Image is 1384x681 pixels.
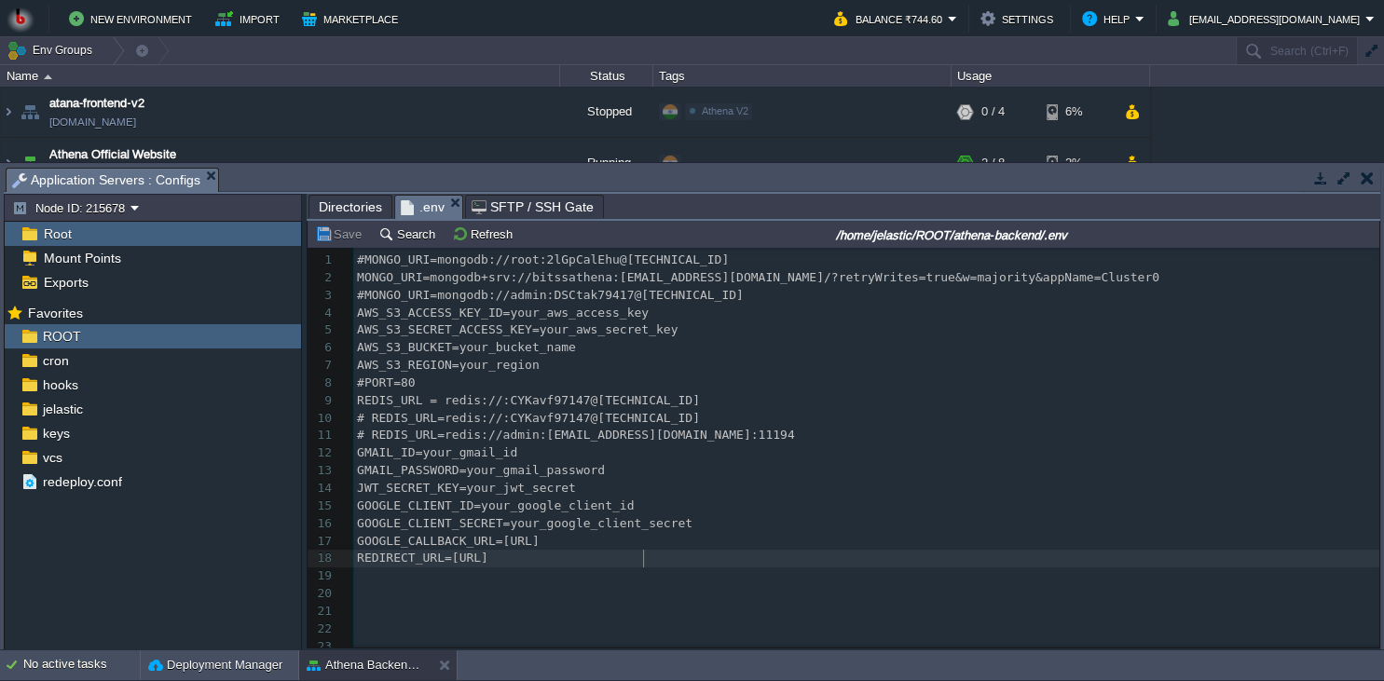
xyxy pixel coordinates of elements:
[307,656,424,674] button: Athena Backend V2
[39,473,125,490] a: redeploy.conf
[308,252,336,269] div: 1
[1047,87,1107,137] div: 6%
[357,358,540,372] span: AWS_S3_REGION=your_region
[357,393,700,407] span: REDIS_URL = redis://:CYKavf97147@[TECHNICAL_ID]
[357,411,700,425] span: # REDIS_URL=redis://:CYKavf97147@[TECHNICAL_ID]
[308,515,336,533] div: 16
[308,357,336,375] div: 7
[1,87,16,137] img: AMDAwAAAACH5BAEAAAAALAAAAAABAAEAAAICRAEAOw==
[378,225,441,242] button: Search
[40,225,75,242] a: Root
[40,250,124,266] a: Mount Points
[49,113,136,131] a: [DOMAIN_NAME]
[308,321,336,339] div: 5
[560,138,653,188] div: Running
[357,551,488,565] span: REDIRECT_URL=[URL]
[981,87,1005,137] div: 0 / 4
[12,169,200,192] span: Application Servers : Configs
[308,620,336,638] div: 22
[1047,138,1107,188] div: 2%
[308,339,336,357] div: 6
[981,138,1005,188] div: 2 / 8
[357,322,678,336] span: AWS_S3_SECRET_ACCESS_KEY=your_aws_secret_key
[357,481,576,495] span: JWT_SECRET_KEY=your_jwt_secret
[308,392,336,410] div: 9
[308,533,336,551] div: 17
[561,65,652,87] div: Status
[308,410,336,428] div: 10
[24,306,86,320] a: Favorites
[302,7,404,30] button: Marketplace
[69,7,198,30] button: New Environment
[7,5,34,33] img: Bitss Techniques
[308,497,336,515] div: 15
[39,352,72,369] a: cron
[308,287,336,305] div: 3
[39,401,86,417] a: jelastic
[315,225,367,242] button: Save
[308,375,336,392] div: 8
[401,196,445,219] span: .env
[39,449,65,466] a: vcs
[308,638,336,656] div: 23
[980,7,1059,30] button: Settings
[24,305,86,321] span: Favorites
[148,656,282,674] button: Deployment Manager
[308,427,336,444] div: 11
[452,225,518,242] button: Refresh
[308,567,336,585] div: 19
[1168,7,1365,30] button: [EMAIL_ADDRESS][DOMAIN_NAME]
[23,650,140,680] div: No active tasks
[39,425,73,442] a: keys
[702,105,748,116] span: Athena V2
[1,138,16,188] img: AMDAwAAAACH5BAEAAAAALAAAAAABAAEAAAICRAEAOw==
[357,445,517,459] span: GMAIL_ID=your_gmail_id
[17,87,43,137] img: AMDAwAAAACH5BAEAAAAALAAAAAABAAEAAAICRAEAOw==
[308,603,336,620] div: 21
[7,37,99,63] button: Env Groups
[49,94,144,113] a: atana-frontend-v2
[952,65,1149,87] div: Usage
[357,306,649,320] span: AWS_S3_ACCESS_KEY_ID=your_aws_access_key
[12,199,130,216] button: Node ID: 215678
[319,196,382,218] span: Directories
[215,7,285,30] button: Import
[357,498,634,512] span: GOOGLE_CLIENT_ID=your_google_client_id
[308,550,336,567] div: 18
[357,340,576,354] span: AWS_S3_BUCKET=your_bucket_name
[308,585,336,603] div: 20
[357,516,692,530] span: GOOGLE_CLIENT_SECRET=your_google_client_secret
[357,252,729,266] span: #MONGO_URI=mongodb://root:2lGpCalEhu@[TECHNICAL_ID]
[1082,7,1135,30] button: Help
[44,75,52,79] img: AMDAwAAAACH5BAEAAAAALAAAAAABAAEAAAICRAEAOw==
[308,462,336,480] div: 13
[357,428,795,442] span: # REDIS_URL=redis://admin:[EMAIL_ADDRESS][DOMAIN_NAME]:11194
[40,274,91,291] a: Exports
[39,328,84,345] a: ROOT
[654,65,951,87] div: Tags
[2,65,559,87] div: Name
[560,87,653,137] div: Stopped
[308,305,336,322] div: 4
[39,376,81,393] a: hooks
[308,269,336,287] div: 2
[308,444,336,462] div: 12
[17,138,43,188] img: AMDAwAAAACH5BAEAAAAALAAAAAABAAEAAAICRAEAOw==
[834,7,948,30] button: Balance ₹744.60
[357,534,540,548] span: GOOGLE_CALLBACK_URL=[URL]
[357,463,605,477] span: GMAIL_PASSWORD=your_gmail_password
[472,196,594,218] span: SFTP / SSH Gate
[49,145,176,164] a: Athena Official Website
[394,195,463,218] li: /home/jelastic/ROOT/athena-backend/.env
